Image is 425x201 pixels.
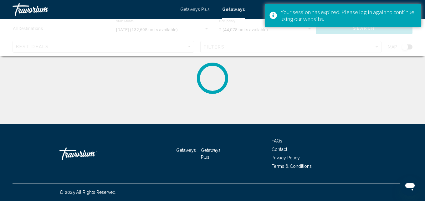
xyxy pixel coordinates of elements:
a: Getaways [222,7,245,12]
a: Travorium [13,3,174,16]
span: © 2025 All Rights Reserved. [59,190,116,195]
a: Terms & Conditions [272,164,312,169]
a: FAQs [272,138,282,143]
a: Contact [272,147,287,152]
a: Travorium [59,144,122,163]
a: Getaways Plus [201,148,221,160]
a: Getaways Plus [180,7,210,12]
a: Privacy Policy [272,155,300,160]
iframe: Button to launch messaging window [400,176,420,196]
div: Your session has expired. Please log in again to continue using our website. [280,8,417,22]
a: Getaways [176,148,196,153]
